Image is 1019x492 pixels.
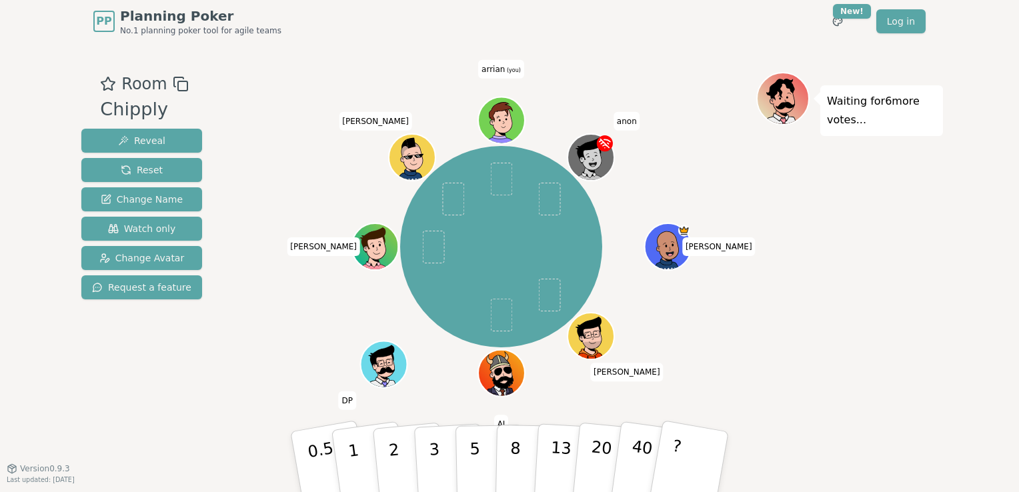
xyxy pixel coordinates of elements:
div: New! [833,4,871,19]
span: Reset [121,163,163,177]
button: Watch only [81,217,202,241]
span: Melissa is the host [678,225,690,237]
span: Click to change your name [682,237,756,256]
span: PP [96,13,111,29]
a: PPPlanning PokerNo.1 planning poker tool for agile teams [93,7,281,36]
button: Reset [81,158,202,182]
button: Request a feature [81,275,202,299]
button: Click to change your avatar [479,99,524,143]
span: Reveal [118,134,165,147]
span: Request a feature [92,281,191,294]
a: Log in [876,9,926,33]
button: Change Avatar [81,246,202,270]
span: Click to change your name [478,60,524,79]
span: Click to change your name [494,415,509,434]
span: No.1 planning poker tool for agile teams [120,25,281,36]
span: Version 0.9.3 [20,463,70,474]
button: Reveal [81,129,202,153]
span: Change Name [101,193,183,206]
span: Room [121,72,167,96]
span: Click to change your name [339,112,412,131]
div: Chipply [100,96,188,123]
span: (you) [505,67,521,73]
button: New! [826,9,850,33]
span: Watch only [108,222,176,235]
p: Waiting for 6 more votes... [827,92,936,129]
span: Planning Poker [120,7,281,25]
span: Last updated: [DATE] [7,476,75,483]
button: Version0.9.3 [7,463,70,474]
span: Click to change your name [339,391,356,410]
button: Add as favourite [100,72,116,96]
span: Click to change your name [614,112,640,131]
span: Click to change your name [287,237,360,256]
span: Click to change your name [590,363,664,382]
button: Change Name [81,187,202,211]
span: Change Avatar [99,251,185,265]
